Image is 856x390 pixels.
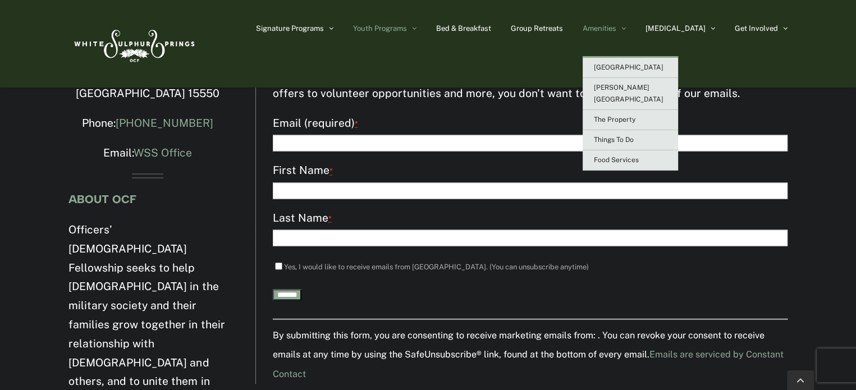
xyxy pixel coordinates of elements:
a: [PHONE_NUMBER] [116,117,213,129]
label: Email (required) [273,114,787,134]
label: Yes, I would like to receive emails from [GEOGRAPHIC_DATA]. (You can unsubscribe anytime) [284,263,589,271]
span: Group Retreats [511,25,563,32]
small: By submitting this form, you are consenting to receive marketing emails from: . You can revoke yo... [273,330,784,380]
a: The Property [583,110,678,130]
img: White Sulphur Springs Logo [69,17,198,70]
a: [GEOGRAPHIC_DATA] [583,58,678,78]
a: Food Services [583,150,678,171]
a: WSS Office [134,146,192,159]
abbr: required [355,119,358,129]
span: [GEOGRAPHIC_DATA] [594,63,663,71]
abbr: required [329,166,333,176]
label: First Name [273,161,787,181]
label: Last Name [273,209,787,228]
a: Things To Do [583,130,678,150]
p: Email: [68,144,227,163]
a: [PERSON_NAME][GEOGRAPHIC_DATA] [583,78,678,110]
span: Things To Do [594,136,634,144]
span: Bed & Breakfast [436,25,491,32]
span: The Property [594,116,635,123]
span: Signature Programs [256,25,324,32]
span: Food Services [594,156,639,164]
span: Youth Programs [353,25,407,32]
span: [PERSON_NAME][GEOGRAPHIC_DATA] [594,84,663,103]
p: Phone: [68,114,227,133]
span: Amenities [583,25,616,32]
span: Get Involved [735,25,778,32]
span: [MEDICAL_DATA] [646,25,706,32]
abbr: required [328,214,332,223]
h4: ABOUT OCF [68,193,227,205]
